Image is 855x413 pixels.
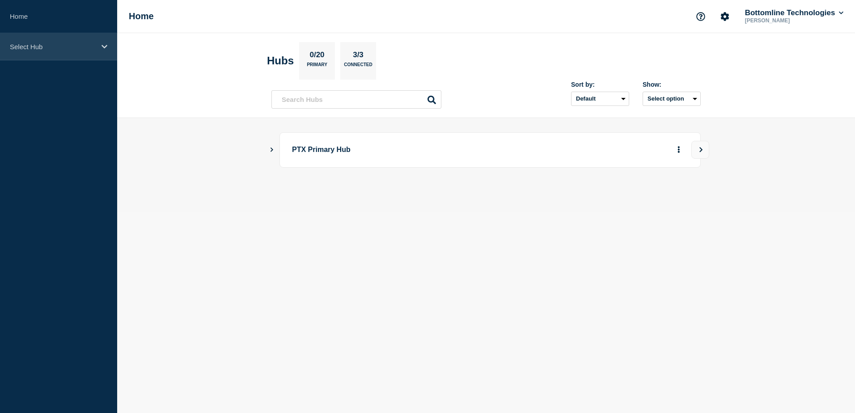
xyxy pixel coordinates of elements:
[743,17,836,24] p: [PERSON_NAME]
[571,81,629,88] div: Sort by:
[673,142,685,158] button: More actions
[743,8,845,17] button: Bottomline Technologies
[292,142,539,158] p: PTX Primary Hub
[267,55,294,67] h2: Hubs
[306,51,328,62] p: 0/20
[10,43,96,51] p: Select Hub
[643,92,701,106] button: Select option
[344,62,372,72] p: Connected
[129,11,154,21] h1: Home
[715,7,734,26] button: Account settings
[271,90,441,109] input: Search Hubs
[307,62,327,72] p: Primary
[571,92,629,106] select: Sort by
[691,141,709,159] button: View
[643,81,701,88] div: Show:
[270,147,274,153] button: Show Connected Hubs
[350,51,367,62] p: 3/3
[691,7,710,26] button: Support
